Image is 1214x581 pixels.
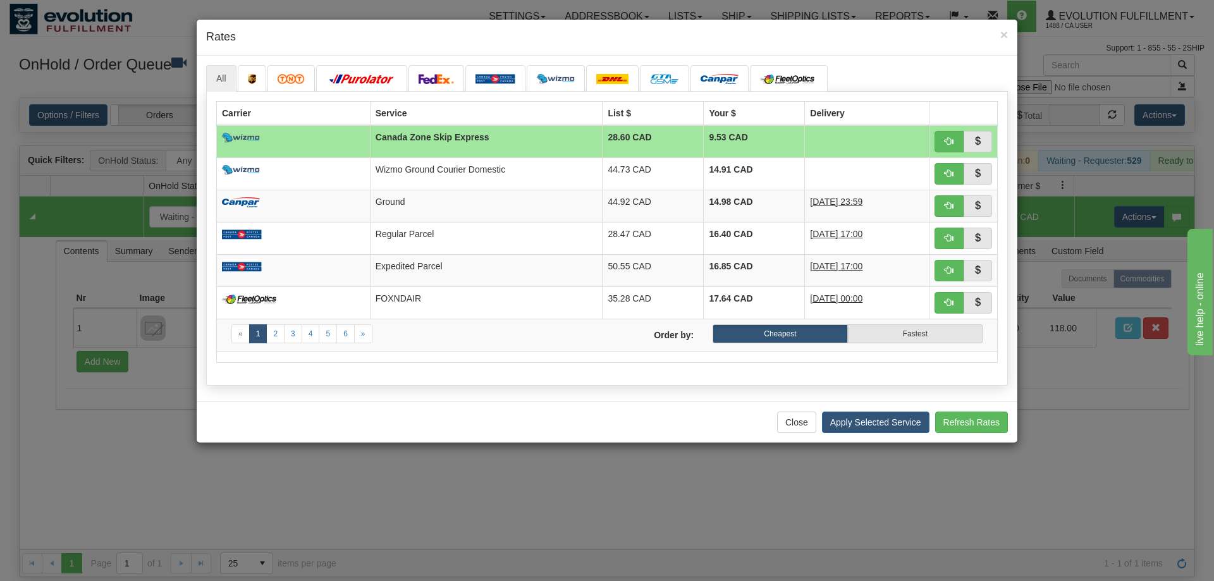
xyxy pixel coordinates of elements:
[1000,27,1008,42] span: ×
[603,254,704,286] td: 50.55 CAD
[370,254,603,286] td: Expedited Parcel
[302,324,320,343] a: 4
[222,133,260,143] img: wizmo.png
[370,222,603,254] td: Regular Parcel
[704,222,805,254] td: 16.40 CAD
[603,190,704,222] td: 44.92 CAD
[704,157,805,190] td: 14.91 CAD
[206,65,236,92] a: All
[935,412,1008,433] button: Refresh Rates
[217,101,371,125] th: Carrier
[370,157,603,190] td: Wizmo Ground Courier Domestic
[704,101,805,125] th: Your $
[805,254,929,286] td: 5 Days
[760,74,818,84] img: CarrierLogo_10182.png
[848,324,983,343] label: Fastest
[650,74,679,84] img: CarrierLogo_10191.png
[603,157,704,190] td: 44.73 CAD
[805,222,929,254] td: 8 Days
[603,101,704,125] th: List $
[596,74,628,84] img: dhl.png
[419,74,454,84] img: FedEx.png
[822,412,929,433] button: Apply Selected Service
[810,261,862,271] span: [DATE] 17:00
[475,74,515,84] img: Canada_post.png
[336,324,355,343] a: 6
[810,197,862,207] span: [DATE] 23:59
[805,190,929,222] td: 5 Days
[326,74,397,84] img: purolator.png
[805,286,929,319] td: 2 Days
[810,293,862,303] span: [DATE] 00:00
[248,74,257,84] img: ups.png
[603,222,704,254] td: 28.47 CAD
[537,74,575,84] img: wizmo.png
[805,101,929,125] th: Delivery
[206,29,1008,46] h4: Rates
[222,165,260,175] img: wizmo.png
[370,101,603,125] th: Service
[713,324,847,343] label: Cheapest
[1185,226,1213,355] iframe: chat widget
[222,197,260,207] img: campar.png
[361,329,365,338] span: »
[777,412,816,433] button: Close
[266,324,285,343] a: 2
[222,262,262,272] img: Canada_post.png
[238,329,243,338] span: «
[9,8,117,23] div: live help - online
[704,286,805,319] td: 17.64 CAD
[249,324,267,343] a: 1
[319,324,337,343] a: 5
[603,125,704,158] td: 28.60 CAD
[607,324,703,341] label: Order by:
[701,74,739,84] img: campar.png
[370,125,603,158] td: Canada Zone Skip Express
[222,229,262,240] img: Canada_post.png
[704,254,805,286] td: 16.85 CAD
[810,229,862,239] span: [DATE] 17:00
[704,125,805,158] td: 9.53 CAD
[231,324,250,343] a: Previous
[370,286,603,319] td: FOXNDAIR
[1000,28,1008,41] button: Close
[370,190,603,222] td: Ground
[284,324,302,343] a: 3
[278,74,305,84] img: tnt.png
[603,286,704,319] td: 35.28 CAD
[222,294,279,304] img: CarrierLogo_10182.png
[354,324,372,343] a: Next
[704,190,805,222] td: 14.98 CAD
